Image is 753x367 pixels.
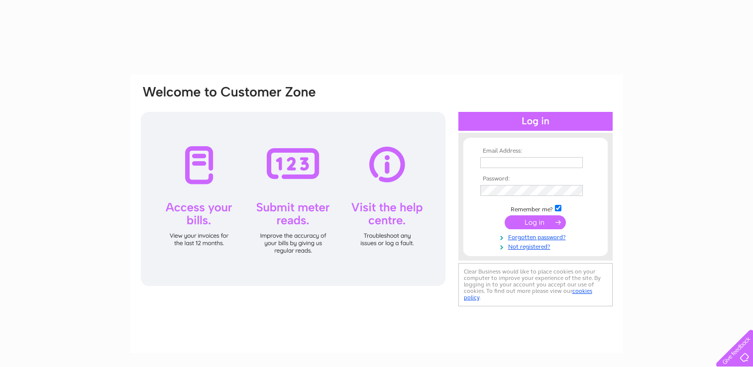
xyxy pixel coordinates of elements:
th: Password: [478,176,593,183]
td: Remember me? [478,203,593,213]
input: Submit [505,215,566,229]
a: cookies policy [464,287,592,301]
a: Not registered? [480,241,593,251]
div: Clear Business would like to place cookies on your computer to improve your experience of the sit... [458,263,613,306]
a: Forgotten password? [480,232,593,241]
th: Email Address: [478,148,593,155]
